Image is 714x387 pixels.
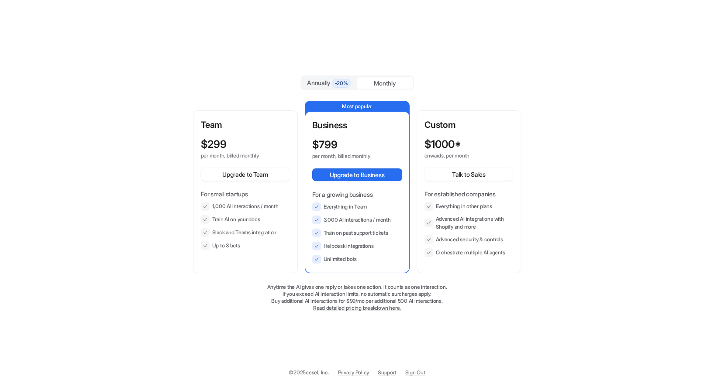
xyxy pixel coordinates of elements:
p: onwards, per month [424,152,498,159]
a: Read detailed pricing breakdown here. [313,305,401,311]
p: Most popular [305,101,409,112]
li: Helpdesk integrations [312,242,402,250]
li: Unlimited bots [312,255,402,264]
li: 1,000 AI interactions / month [201,202,290,211]
p: $ 799 [312,139,338,151]
button: Upgrade to Team [201,168,290,181]
p: © 2025 eesel, Inc. [289,369,329,377]
p: Business [312,119,402,132]
p: $ 299 [201,138,227,151]
p: For small startups [201,189,290,199]
p: For established companies [424,189,514,199]
li: Everything in other plans [424,202,514,211]
li: Orchestrate multiple AI agents [424,248,514,257]
p: Buy additional AI interactions for $99/mo per additional 500 AI interactions. [193,298,521,305]
span: -20% [332,79,351,88]
li: Train AI on your docs [201,215,290,224]
button: Talk to Sales [424,168,514,181]
p: $ 1000* [424,138,461,151]
span: Support [378,369,396,377]
li: 3,000 AI interactions / month [312,216,402,224]
button: Upgrade to Business [312,168,402,181]
p: For a growing business [312,190,402,199]
p: per month, billed monthly [312,153,386,160]
li: Everything in Team [312,202,402,211]
p: If you exceed AI interaction limits, no automatic surcharges apply. [193,291,521,298]
p: Anytime the AI gives one reply or takes one action, it counts as one interaction. [193,284,521,291]
div: Monthly [357,77,413,89]
li: Train on past support tickets [312,229,402,237]
li: Advanced security & controls [424,235,514,244]
p: Team [201,118,290,131]
div: Annually [305,78,354,88]
p: Custom [424,118,514,131]
a: Privacy Policy [338,369,369,377]
a: Sign Out [405,369,425,377]
p: per month, billed monthly [201,152,274,159]
li: Advanced AI integrations with Shopify and more [424,215,514,231]
li: Up to 3 bots [201,241,290,250]
li: Slack and Teams integration [201,228,290,237]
